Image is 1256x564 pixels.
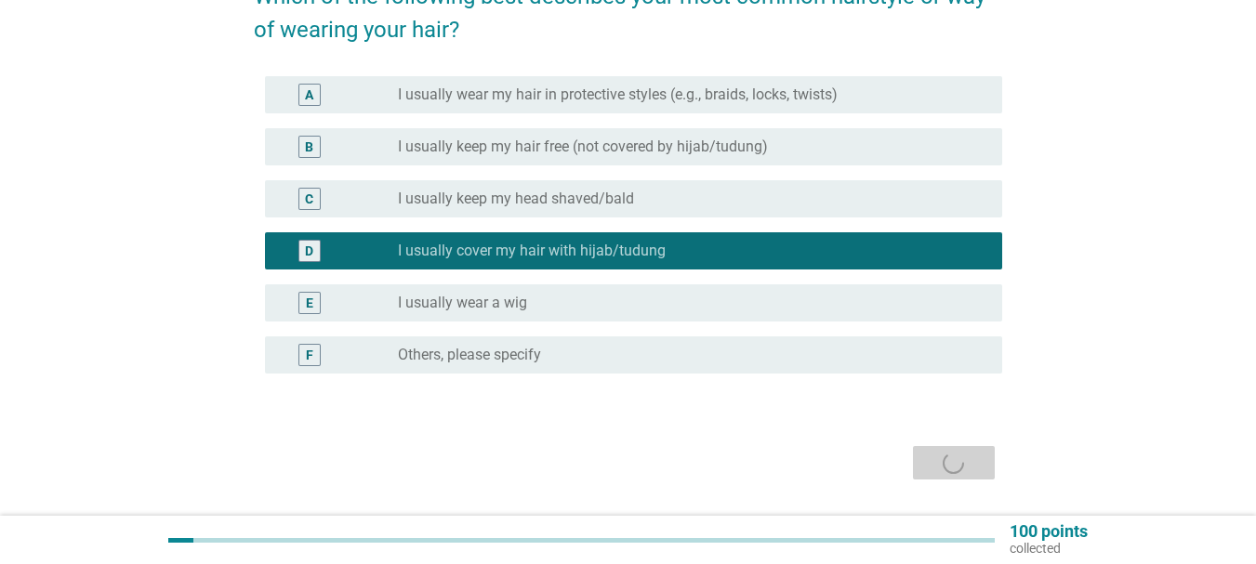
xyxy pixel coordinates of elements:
[398,242,666,260] label: I usually cover my hair with hijab/tudung
[398,85,838,104] label: I usually wear my hair in protective styles (e.g., braids, locks, twists)
[306,346,313,365] div: F
[305,190,313,209] div: C
[398,346,541,364] label: Others, please specify
[398,190,634,208] label: I usually keep my head shaved/bald
[1010,523,1088,540] p: 100 points
[306,294,313,313] div: E
[305,138,313,157] div: B
[1010,540,1088,557] p: collected
[398,138,768,156] label: I usually keep my hair free (not covered by hijab/tudung)
[398,294,527,312] label: I usually wear a wig
[305,242,313,261] div: D
[305,85,313,105] div: A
